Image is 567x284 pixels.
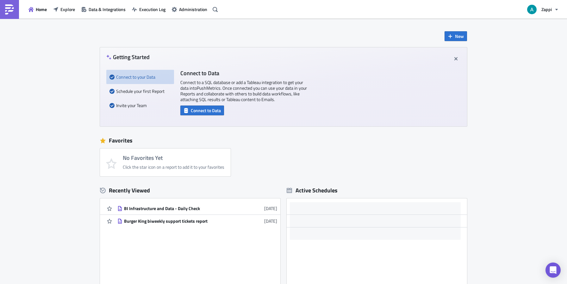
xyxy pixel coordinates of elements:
div: Open Intercom Messenger [545,263,561,278]
button: Zappi [523,3,562,16]
div: Invite your Team [109,98,171,112]
a: Burger King biweekly support tickets report[DATE] [117,215,277,227]
time: 2025-07-15T13:17:48Z [264,218,277,224]
h4: Getting Started [106,54,150,60]
h4: Connect to Data [180,70,307,76]
a: BI Infrastructure and Data - Daily Check[DATE] [117,202,277,215]
img: Avatar [526,4,537,15]
time: 2025-09-09T08:17:49Z [264,205,277,212]
div: Click the star icon on a report to add it to your favorites [123,164,224,170]
span: Home [36,6,47,13]
div: Schedule your first Report [109,84,171,98]
span: Administration [179,6,207,13]
button: Home [25,4,50,14]
button: Explore [50,4,78,14]
div: Recently Viewed [100,186,280,195]
span: Explore [60,6,75,13]
p: Connect to a SQL database or add a Tableau integration to get your data into PushMetrics . Once c... [180,80,307,102]
div: Favorites [100,136,467,145]
button: New [445,31,467,41]
h4: No Favorites Yet [123,155,224,161]
span: Execution Log [139,6,165,13]
button: Connect to Data [180,106,224,115]
span: Zappi [541,6,552,13]
a: Connect to Data [180,106,224,113]
img: PushMetrics [4,4,15,15]
button: Execution Log [129,4,169,14]
span: New [455,33,464,39]
button: Administration [169,4,210,14]
div: BI Infrastructure and Data - Daily Check [124,206,235,211]
span: Data & Integrations [89,6,126,13]
span: Connect to Data [191,107,221,114]
button: Data & Integrations [78,4,129,14]
div: Burger King biweekly support tickets report [124,218,235,224]
div: Active Schedules [287,187,338,194]
div: Connect to your Data [109,70,171,84]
